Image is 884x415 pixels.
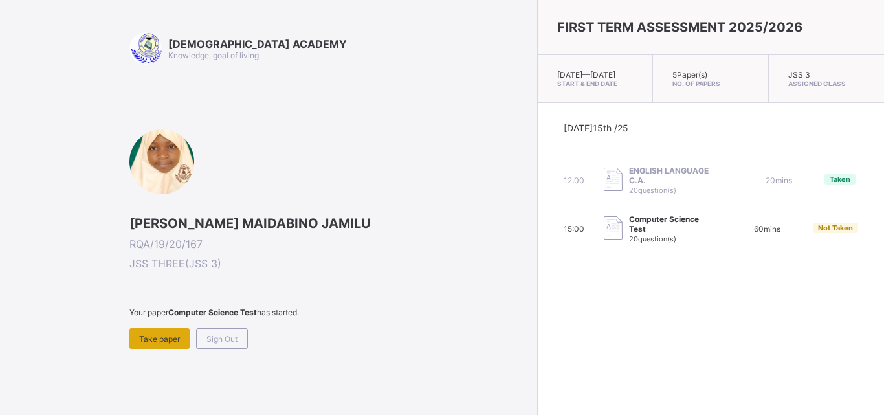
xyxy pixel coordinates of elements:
span: 60 mins [754,224,780,234]
span: ENGLISH LANGUAGE C.A. [629,166,727,185]
img: take_paper.cd97e1aca70de81545fe8e300f84619e.svg [604,216,623,240]
span: 12:00 [564,175,584,185]
span: [DEMOGRAPHIC_DATA] ACADEMY [168,38,347,50]
span: FIRST TERM ASSESSMENT 2025/2026 [557,19,802,35]
span: Assigned Class [788,80,865,87]
span: [PERSON_NAME] MAIDABINO JAMILU [129,216,531,231]
span: Sign Out [206,334,238,344]
span: Your paper has started. [129,308,531,317]
span: Not Taken [818,223,853,232]
span: 5 Paper(s) [672,70,707,80]
span: Knowledge, goal of living [168,50,259,60]
span: Taken [830,175,850,184]
span: No. of Papers [672,80,748,87]
span: [DATE] 15th /25 [564,122,628,133]
span: 20 question(s) [629,234,676,243]
span: Start & End Date [557,80,633,87]
span: [DATE] — [DATE] [557,70,615,80]
img: take_paper.cd97e1aca70de81545fe8e300f84619e.svg [604,168,623,192]
span: JSS 3 [788,70,810,80]
span: Take paper [139,334,180,344]
span: 15:00 [564,224,584,234]
span: RQA/19/20/167 [129,238,531,251]
span: Computer Science Test [629,214,715,234]
span: 20 mins [766,175,792,185]
b: Computer Science Test [168,308,257,317]
span: JSS THREE ( JSS 3 ) [129,257,531,270]
span: 20 question(s) [629,186,676,195]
